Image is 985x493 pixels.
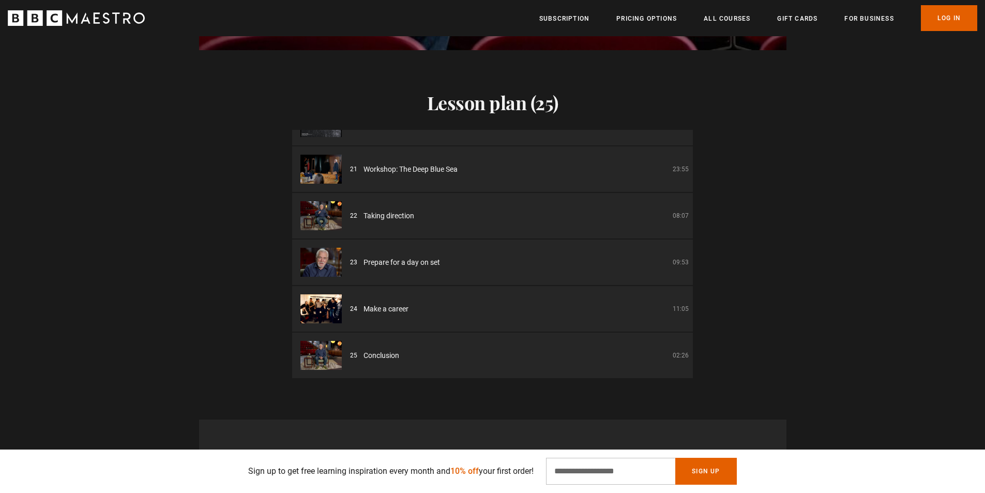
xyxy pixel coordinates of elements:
span: Workshop: The Deep Blue Sea [363,164,458,175]
a: Log In [921,5,977,31]
p: 09:53 [673,258,689,267]
a: Pricing Options [616,13,677,24]
a: Subscription [539,13,589,24]
span: 10% off [450,466,479,476]
p: Sign up to get free learning inspiration every month and your first order! [248,465,534,477]
button: Sign Up [675,458,736,485]
p: 23:55 [673,165,689,174]
span: Taking direction [363,211,414,221]
p: 25 [350,351,357,360]
p: 21 [350,165,357,174]
span: Prepare for a day on set [363,257,440,268]
a: All Courses [704,13,750,24]
p: 23 [350,258,357,267]
p: 11:05 [673,304,689,313]
p: 24 [350,304,357,313]
h2: Lesson plan (25) [292,92,693,113]
a: For business [844,13,893,24]
p: 02:26 [673,351,689,360]
p: 22 [350,211,357,220]
span: Conclusion [363,350,399,361]
nav: Primary [539,5,977,31]
p: 08:07 [673,211,689,220]
a: Gift Cards [777,13,817,24]
svg: BBC Maestro [8,10,145,26]
span: Make a career [363,304,408,315]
